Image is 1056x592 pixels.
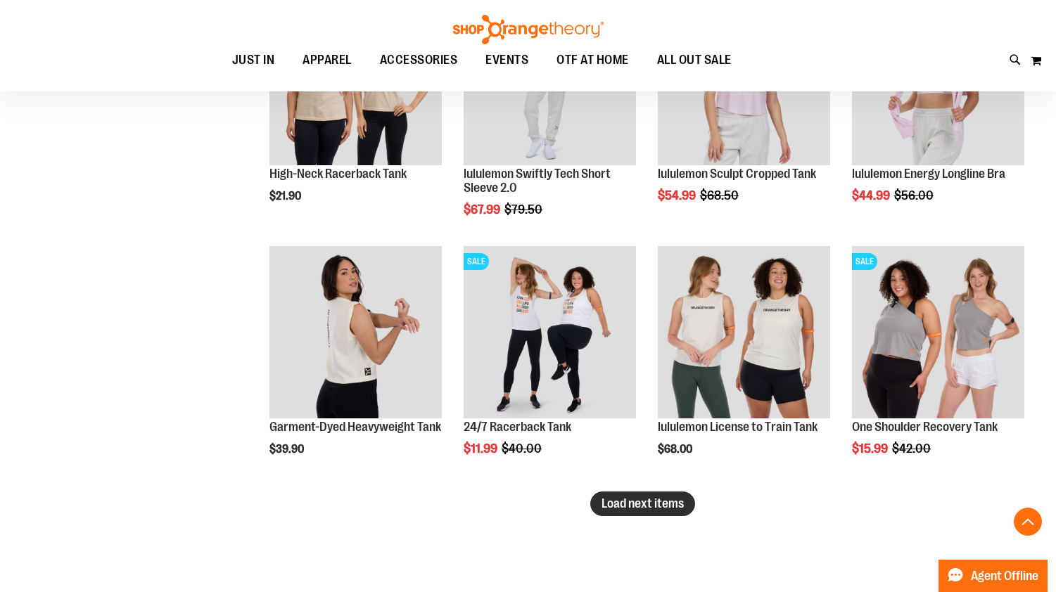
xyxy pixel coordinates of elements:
[262,239,449,491] div: product
[485,44,528,76] span: EVENTS
[451,15,606,44] img: Shop Orangetheory
[464,202,502,217] span: $67.99
[852,167,1005,181] a: lululemon Energy Longline Bra
[464,246,636,418] img: 24/7 Racerback Tank
[269,443,306,456] span: $39.90
[269,190,303,202] span: $21.90
[464,167,611,195] a: lululemon Swiftly Tech Short Sleeve 2.0
[852,442,890,456] span: $15.99
[1014,508,1042,536] button: Back To Top
[269,420,441,434] a: Garment-Dyed Heavyweight Tank
[380,44,458,76] span: ACCESSORIES
[852,253,877,270] span: SALE
[457,239,643,491] div: product
[602,496,684,510] span: Load next items
[502,442,544,456] span: $40.00
[590,491,695,516] button: Load next items
[852,420,998,434] a: One Shoulder Recovery Tank
[464,253,489,270] span: SALE
[700,188,741,202] span: $68.50
[892,442,933,456] span: $42.00
[971,570,1038,583] span: Agent Offline
[939,560,1048,592] button: Agent Offline
[303,44,352,76] span: APPAREL
[232,44,275,76] span: JUST IN
[658,188,698,202] span: $54.99
[845,239,1031,491] div: product
[852,246,1024,420] a: Main view of One Shoulder Recovery TankSALE
[657,44,732,76] span: ALL OUT SALE
[269,246,442,418] img: Garment-Dyed Heavyweight Tank
[852,246,1024,418] img: Main view of One Shoulder Recovery Tank
[894,188,936,202] span: $56.00
[658,420,818,434] a: lululemon License to Train Tank
[464,420,571,434] a: 24/7 Racerback Tank
[852,188,892,202] span: $44.99
[269,246,442,420] a: Garment-Dyed Heavyweight Tank
[658,443,694,456] span: $68.00
[658,246,830,420] a: Main view of 2024 Convention lululemon License to Train
[556,44,629,76] span: OTF AT HOME
[269,167,407,181] a: High-Neck Racerback Tank
[658,167,816,181] a: lululemon Sculpt Cropped Tank
[464,246,636,420] a: 24/7 Racerback TankSALE
[651,239,837,491] div: product
[504,202,545,217] span: $79.50
[464,442,500,456] span: $11.99
[658,246,830,418] img: Main view of 2024 Convention lululemon License to Train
